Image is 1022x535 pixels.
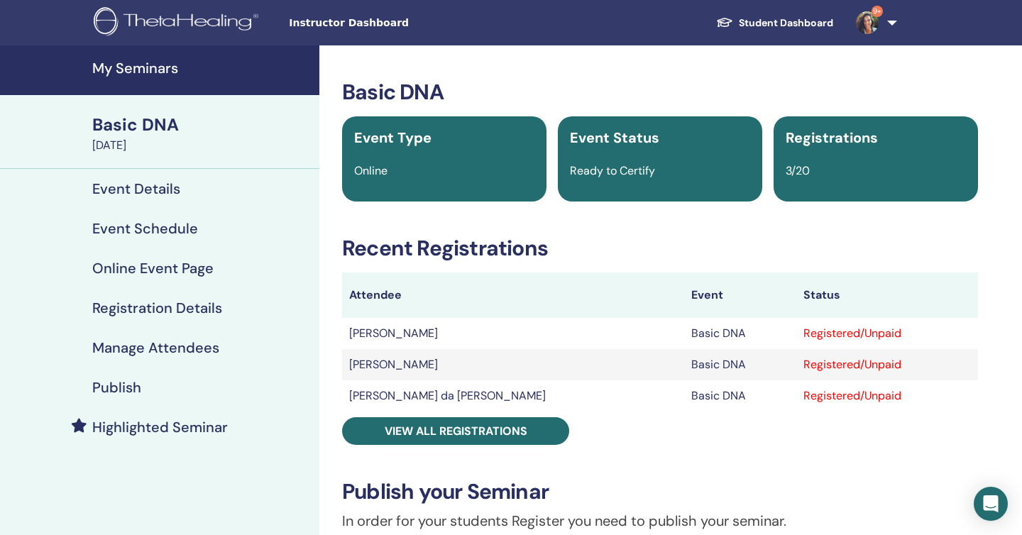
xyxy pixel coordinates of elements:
a: Student Dashboard [705,10,845,36]
h3: Publish your Seminar [342,479,978,504]
td: Basic DNA [684,349,796,380]
h4: Highlighted Seminar [92,419,228,436]
span: Event Status [570,128,659,147]
span: Event Type [354,128,432,147]
div: Registered/Unpaid [803,387,971,404]
div: [DATE] [92,137,311,154]
th: Event [684,272,796,318]
img: logo.png [94,7,263,39]
span: Ready to Certify [570,163,655,178]
span: View all registrations [385,424,527,439]
div: Registered/Unpaid [803,325,971,342]
h3: Basic DNA [342,79,978,105]
div: Open Intercom Messenger [974,487,1008,521]
p: In order for your students Register you need to publish your seminar. [342,510,978,531]
img: default.jpg [856,11,879,34]
h4: Online Event Page [92,260,214,277]
td: [PERSON_NAME] da [PERSON_NAME] [342,380,684,412]
a: Basic DNA[DATE] [84,113,319,154]
img: graduation-cap-white.svg [716,16,733,28]
td: Basic DNA [684,318,796,349]
h4: Registration Details [92,299,222,316]
span: Online [354,163,388,178]
th: Status [796,272,978,318]
h4: Event Schedule [92,220,198,237]
h4: My Seminars [92,60,311,77]
h3: Recent Registrations [342,236,978,261]
span: 9+ [872,6,883,17]
h4: Publish [92,379,141,396]
span: 3/20 [786,163,810,178]
span: Instructor Dashboard [289,16,502,31]
td: [PERSON_NAME] [342,349,684,380]
div: Basic DNA [92,113,311,137]
div: Registered/Unpaid [803,356,971,373]
td: [PERSON_NAME] [342,318,684,349]
a: View all registrations [342,417,569,445]
h4: Manage Attendees [92,339,219,356]
th: Attendee [342,272,684,318]
td: Basic DNA [684,380,796,412]
h4: Event Details [92,180,180,197]
span: Registrations [786,128,878,147]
